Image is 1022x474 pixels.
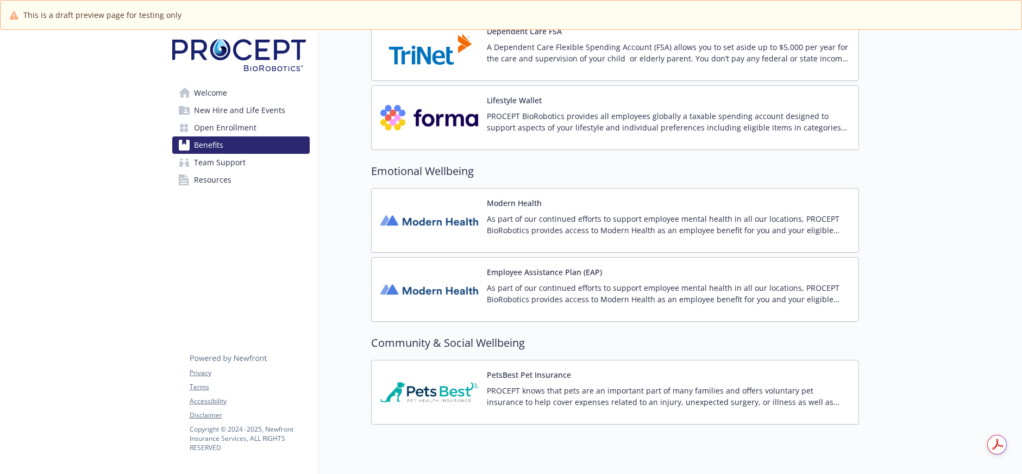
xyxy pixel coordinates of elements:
[23,9,181,21] span: This is a draft preview page for testing only
[487,282,850,305] p: As part of our continued efforts to support employee mental health in all our locations, PROCEPT ...
[194,119,256,136] span: Open Enrollment
[380,197,478,244] img: Modern Health carrier logo
[172,102,310,119] a: New Hire and Life Events
[487,110,850,133] p: PROCEPT BioRobotics provides all employees globally a taxable spending account designed to suppor...
[172,171,310,189] a: Resources
[172,154,310,171] a: Team Support
[190,410,309,420] a: Disclaimer
[380,266,478,313] img: Modern Health carrier logo
[190,396,309,406] a: Accessibility
[487,95,542,106] button: Lifestyle Wallet
[190,368,309,378] a: Privacy
[487,41,850,64] p: A Dependent Care Flexible Spending Account (FSA) allows you to set aside up to $5,000 per year fo...
[487,266,602,278] button: Employee Assistance Plan (EAP)
[380,95,478,141] img: Forma, Inc. carrier logo
[371,163,859,179] h2: Emotional Wellbeing
[487,197,542,209] button: Modern Health
[487,213,850,236] p: As part of our continued efforts to support employee mental health in all our locations, PROCEPT ...
[487,26,562,37] button: Dependent Care FSA
[487,385,850,408] p: PROCEPT knows that pets are an important part of many families and offers voluntary pet insurance...
[194,84,227,102] span: Welcome
[487,369,571,381] button: PetsBest Pet Insurance
[190,425,309,452] p: Copyright © 2024 - 2025 , Newfront Insurance Services, ALL RIGHTS RESERVED
[194,102,285,119] span: New Hire and Life Events
[172,84,310,102] a: Welcome
[172,136,310,154] a: Benefits
[380,26,478,72] img: TriNet Group, Inc carrier logo
[380,369,478,415] img: Pets Best Insurance Services carrier logo
[194,171,231,189] span: Resources
[194,154,246,171] span: Team Support
[371,335,859,351] h2: Community & Social Wellbeing
[194,136,223,154] span: Benefits
[172,119,310,136] a: Open Enrollment
[190,382,309,392] a: Terms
